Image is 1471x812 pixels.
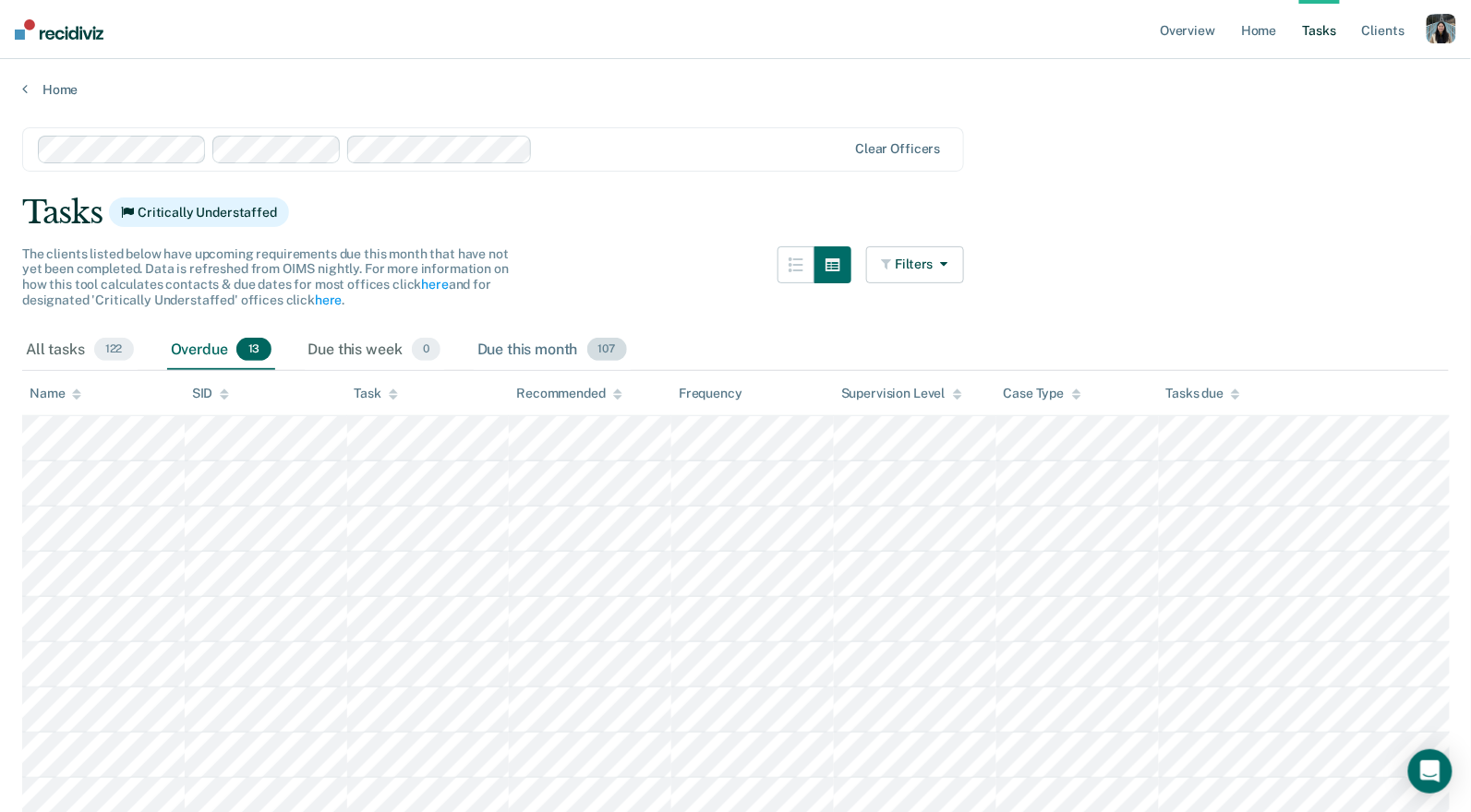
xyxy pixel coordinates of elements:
div: SID [192,386,230,401]
div: All tasks122 [22,330,138,371]
span: 0 [412,338,440,362]
a: here [315,293,342,307]
a: Home [22,81,1449,98]
span: 107 [587,338,627,362]
div: Open Intercom Messenger [1408,749,1453,794]
div: Due this week0 [305,330,444,371]
button: Filters [866,246,964,283]
div: Case Type [1004,386,1081,401]
div: Due this month107 [474,330,631,371]
span: 13 [236,338,271,362]
div: Recommended [516,386,621,401]
div: Clear officers [855,141,940,157]
div: Overdue13 [167,330,275,371]
div: Tasks due [1166,386,1241,401]
img: Recidiviz [15,19,103,40]
div: Task [355,386,398,401]
div: Supervision Level [841,386,962,401]
a: here [421,277,448,292]
span: Critically Understaffed [109,197,289,227]
div: Frequency [679,386,742,401]
span: The clients listed below have upcoming requirements due this month that have not yet been complet... [22,246,509,307]
span: 122 [94,338,134,362]
div: Tasks [22,194,1449,232]
div: Name [30,386,81,401]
